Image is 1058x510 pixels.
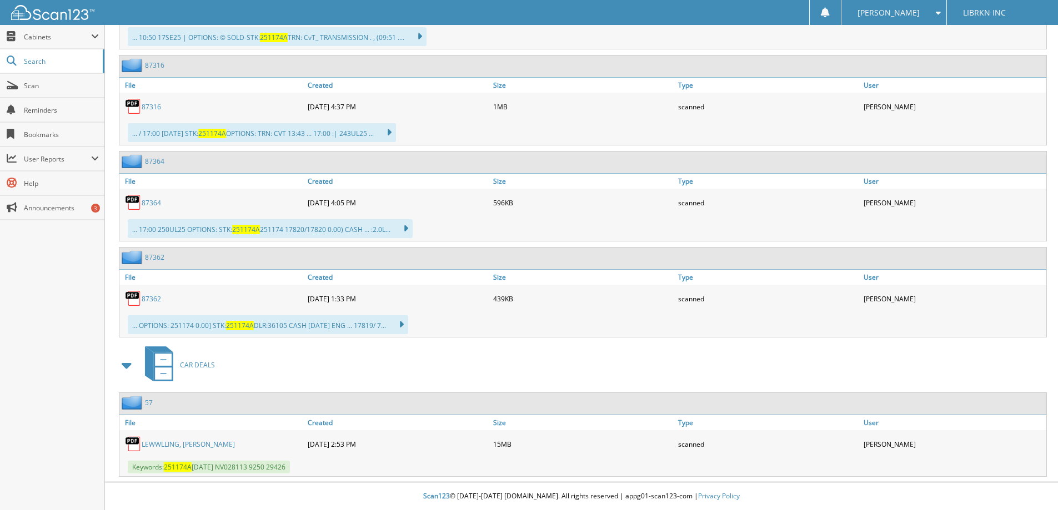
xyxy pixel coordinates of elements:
[119,78,305,93] a: File
[861,174,1046,189] a: User
[490,191,676,214] div: 596KB
[122,396,145,410] img: folder2.png
[125,194,142,211] img: PDF.png
[138,343,215,387] a: CAR DEALS
[24,105,99,115] span: Reminders
[260,33,288,42] span: 251174A
[24,130,99,139] span: Bookmarks
[232,225,260,234] span: 251174A
[24,32,91,42] span: Cabinets
[675,174,861,189] a: Type
[125,98,142,115] img: PDF.png
[226,321,254,330] span: 251174A
[675,78,861,93] a: Type
[675,95,861,118] div: scanned
[490,78,676,93] a: Size
[128,219,413,238] div: ... 17:00 250UL25 OPTIONS: STK: 251174 17820/17820 0.00) CASH ... :2.0L...
[11,5,94,20] img: scan123-logo-white.svg
[24,154,91,164] span: User Reports
[490,95,676,118] div: 1MB
[142,102,161,112] a: 87316
[119,415,305,430] a: File
[675,287,861,310] div: scanned
[861,415,1046,430] a: User
[142,440,235,449] a: LEWWLLING, [PERSON_NAME]
[91,204,100,213] div: 3
[305,174,490,189] a: Created
[490,174,676,189] a: Size
[164,462,192,472] span: 251174A
[122,250,145,264] img: folder2.png
[305,415,490,430] a: Created
[675,270,861,285] a: Type
[490,270,676,285] a: Size
[675,415,861,430] a: Type
[305,270,490,285] a: Created
[423,491,450,501] span: Scan123
[122,58,145,72] img: folder2.png
[24,81,99,90] span: Scan
[122,154,145,168] img: folder2.png
[145,60,164,70] a: 87316
[305,191,490,214] div: [DATE] 4:05 PM
[105,483,1058,510] div: © [DATE]-[DATE] [DOMAIN_NAME]. All rights reserved | appg01-scan123-com |
[698,491,740,501] a: Privacy Policy
[305,287,490,310] div: [DATE] 1:33 PM
[128,123,396,142] div: ... / 17:00 [DATE] STK: OPTIONS: TRN: CVT 13:43 ... 17:00 :| 243UL25 ...
[180,360,215,370] span: CAR DEALS
[198,129,226,138] span: 251174A
[305,78,490,93] a: Created
[125,290,142,307] img: PDF.png
[490,415,676,430] a: Size
[305,433,490,455] div: [DATE] 2:53 PM
[1002,457,1058,510] iframe: Chat Widget
[145,398,153,407] a: 57
[145,253,164,262] a: 87362
[490,287,676,310] div: 439KB
[24,179,99,188] span: Help
[861,287,1046,310] div: [PERSON_NAME]
[128,461,290,473] span: Keywords: [DATE] NV028113 9250 29426
[142,294,161,304] a: 87362
[119,270,305,285] a: File
[490,433,676,455] div: 15MB
[861,191,1046,214] div: [PERSON_NAME]
[675,433,861,455] div: scanned
[128,315,408,334] div: ... OPTIONS: 251174 0.00] STK: DLR:36105 CASH [DATE] ENG ... 17819/ 7...
[675,191,861,214] div: scanned
[24,203,99,213] span: Announcements
[125,436,142,452] img: PDF.png
[24,57,97,66] span: Search
[145,156,164,166] a: 87364
[128,27,427,46] div: ... 10:50 17SE25 | OPTIONS: © SOLD-STK: TRN: CvT_ TRANSMISSION . , (09:51 ....
[119,174,305,189] a: File
[861,433,1046,455] div: [PERSON_NAME]
[861,78,1046,93] a: User
[142,198,161,208] a: 87364
[858,9,920,16] span: [PERSON_NAME]
[861,95,1046,118] div: [PERSON_NAME]
[963,9,1006,16] span: LIBRKN INC
[861,270,1046,285] a: User
[305,95,490,118] div: [DATE] 4:37 PM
